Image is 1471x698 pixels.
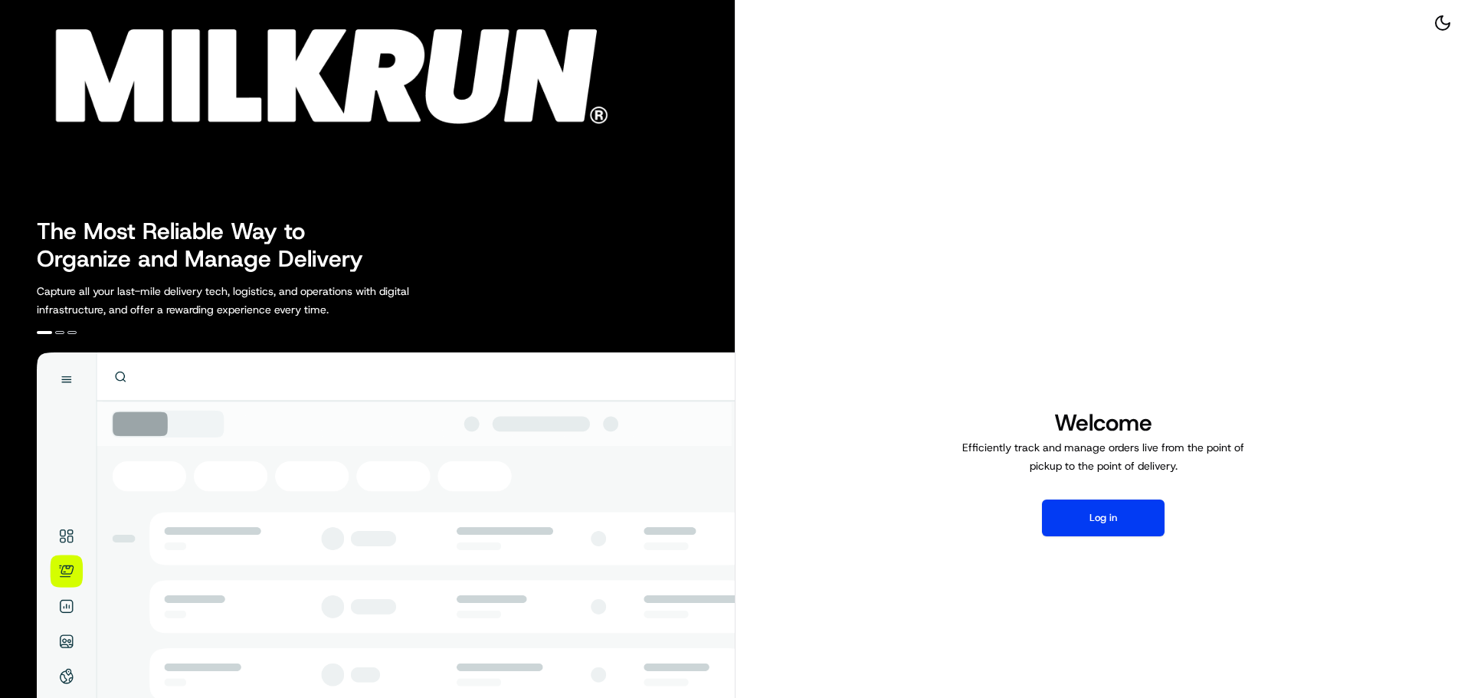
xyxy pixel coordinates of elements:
[37,282,478,319] p: Capture all your last-mile delivery tech, logistics, and operations with digital infrastructure, ...
[1042,500,1165,536] button: Log in
[37,218,380,273] h2: The Most Reliable Way to Organize and Manage Delivery
[956,408,1250,438] h1: Welcome
[956,438,1250,475] p: Efficiently track and manage orders live from the point of pickup to the point of delivery.
[9,9,625,132] img: Company Logo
